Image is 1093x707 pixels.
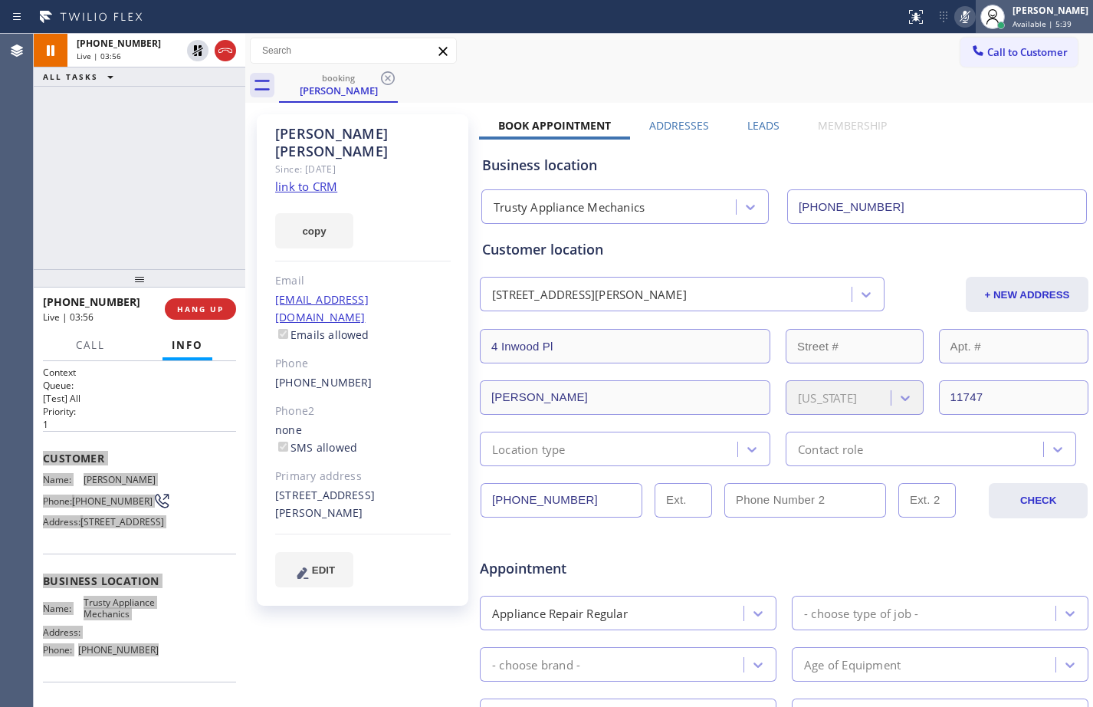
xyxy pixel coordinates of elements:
[480,329,770,363] input: Address
[278,442,288,452] input: SMS allowed
[480,380,770,415] input: City
[77,51,121,61] span: Live | 03:56
[43,644,78,656] span: Phone:
[43,626,84,638] span: Address:
[281,84,396,97] div: [PERSON_NAME]
[492,286,687,304] div: [STREET_ADDRESS][PERSON_NAME]
[1013,18,1072,29] span: Available | 5:39
[43,574,236,588] span: Business location
[43,405,236,418] h2: Priority:
[480,558,681,579] span: Appointment
[84,474,159,485] span: [PERSON_NAME]
[987,45,1068,59] span: Call to Customer
[786,329,924,363] input: Street #
[43,451,236,465] span: Customer
[818,118,887,133] label: Membership
[215,40,236,61] button: Hang up
[481,483,642,518] input: Phone Number
[275,422,451,457] div: none
[165,298,236,320] button: HANG UP
[498,118,611,133] label: Book Appointment
[67,330,114,360] button: Call
[43,418,236,431] p: 1
[798,440,863,458] div: Contact role
[649,118,709,133] label: Addresses
[43,379,236,392] h2: Queue:
[787,189,1087,224] input: Phone Number
[275,552,353,587] button: EDIT
[804,656,901,673] div: Age of Equipment
[275,403,451,420] div: Phone2
[43,294,140,309] span: [PHONE_NUMBER]
[492,604,628,622] div: Appliance Repair Regular
[43,495,72,507] span: Phone:
[1013,4,1088,17] div: [PERSON_NAME]
[275,213,353,248] button: copy
[275,440,357,455] label: SMS allowed
[275,375,373,390] a: [PHONE_NUMBER]
[162,330,212,360] button: Info
[898,483,956,518] input: Ext. 2
[84,597,159,620] span: Trusty Appliance Mechanics
[76,338,105,352] span: Call
[78,644,159,656] span: [PHONE_NUMBER]
[494,199,645,216] div: Trusty Appliance Mechanics
[281,72,396,84] div: booking
[655,483,712,518] input: Ext.
[275,125,451,160] div: [PERSON_NAME] [PERSON_NAME]
[77,37,161,50] span: [PHONE_NUMBER]
[939,380,1089,415] input: ZIP
[172,338,203,352] span: Info
[966,277,1088,312] button: + NEW ADDRESS
[482,155,1086,176] div: Business location
[43,366,236,379] h1: Context
[43,474,84,485] span: Name:
[312,564,335,576] span: EDIT
[281,68,396,101] div: David Yun
[275,160,451,178] div: Since: [DATE]
[43,311,94,324] span: Live | 03:56
[275,179,337,194] a: link to CRM
[275,487,451,522] div: [STREET_ADDRESS][PERSON_NAME]
[177,304,224,314] span: HANG UP
[34,67,129,86] button: ALL TASKS
[72,495,153,507] span: [PHONE_NUMBER]
[747,118,780,133] label: Leads
[275,468,451,485] div: Primary address
[275,292,369,324] a: [EMAIL_ADDRESS][DOMAIN_NAME]
[989,483,1088,518] button: CHECK
[43,516,80,528] span: Address:
[43,71,98,82] span: ALL TASKS
[492,440,566,458] div: Location type
[275,355,451,373] div: Phone
[939,329,1089,363] input: Apt. #
[278,329,288,339] input: Emails allowed
[275,327,369,342] label: Emails allowed
[482,239,1086,260] div: Customer location
[251,38,456,63] input: Search
[275,272,451,290] div: Email
[954,6,976,28] button: Mute
[80,516,164,528] span: [STREET_ADDRESS]
[804,604,918,622] div: - choose type of job -
[960,38,1078,67] button: Call to Customer
[187,40,208,61] button: Unhold Customer
[492,656,580,673] div: - choose brand -
[724,483,886,518] input: Phone Number 2
[43,603,84,614] span: Name:
[43,392,236,405] p: [Test] All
